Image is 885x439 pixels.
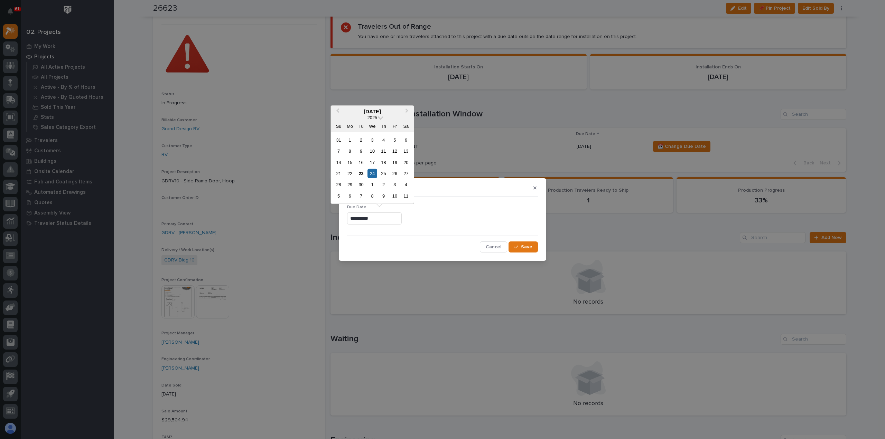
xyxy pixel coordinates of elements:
div: Choose Tuesday, September 23rd, 2025 [356,169,366,178]
div: Mo [345,121,354,131]
div: Choose Friday, October 10th, 2025 [390,191,399,201]
button: Cancel [480,241,507,252]
div: Choose Tuesday, September 2nd, 2025 [356,135,366,144]
div: Choose Thursday, September 25th, 2025 [379,169,388,178]
div: Choose Sunday, September 21st, 2025 [334,169,343,178]
button: Previous Month [332,106,343,117]
div: Choose Monday, September 1st, 2025 [345,135,354,144]
div: Choose Friday, September 12th, 2025 [390,146,399,156]
div: Choose Wednesday, October 8th, 2025 [367,191,377,201]
div: Choose Monday, September 22nd, 2025 [345,169,354,178]
div: Choose Saturday, October 4th, 2025 [401,180,411,189]
div: Choose Friday, October 3rd, 2025 [390,180,399,189]
span: Save [521,244,532,250]
div: Choose Friday, September 19th, 2025 [390,158,399,167]
div: Choose Wednesday, September 17th, 2025 [367,158,377,167]
div: Choose Sunday, September 28th, 2025 [334,180,343,189]
button: Next Month [402,106,413,117]
div: Choose Saturday, September 20th, 2025 [401,158,411,167]
div: Choose Sunday, September 7th, 2025 [334,146,343,156]
div: Fr [390,121,399,131]
div: Choose Tuesday, September 30th, 2025 [356,180,366,189]
div: Choose Saturday, September 6th, 2025 [401,135,411,144]
div: Choose Wednesday, September 24th, 2025 [367,169,377,178]
div: Choose Thursday, September 11th, 2025 [379,146,388,156]
div: Choose Wednesday, October 1st, 2025 [367,180,377,189]
div: We [367,121,377,131]
div: Choose Wednesday, September 10th, 2025 [367,146,377,156]
div: Choose Sunday, September 14th, 2025 [334,158,343,167]
span: Cancel [486,244,501,250]
div: Choose Monday, September 15th, 2025 [345,158,354,167]
div: Choose Thursday, October 2nd, 2025 [379,180,388,189]
div: [DATE] [331,108,414,114]
div: Sa [401,121,411,131]
div: Choose Thursday, September 18th, 2025 [379,158,388,167]
div: Choose Saturday, October 11th, 2025 [401,191,411,201]
div: month 2025-09 [333,134,411,202]
div: Choose Saturday, September 13th, 2025 [401,146,411,156]
div: Choose Tuesday, September 16th, 2025 [356,158,366,167]
div: Su [334,121,343,131]
div: Choose Monday, September 29th, 2025 [345,180,354,189]
div: Choose Tuesday, October 7th, 2025 [356,191,366,201]
div: Choose Tuesday, September 9th, 2025 [356,146,366,156]
div: Choose Monday, October 6th, 2025 [345,191,354,201]
span: 2025 [367,115,377,120]
button: Save [509,241,538,252]
div: Choose Sunday, August 31st, 2025 [334,135,343,144]
div: Th [379,121,388,131]
div: Tu [356,121,366,131]
div: Choose Sunday, October 5th, 2025 [334,191,343,201]
div: Choose Thursday, October 9th, 2025 [379,191,388,201]
span: Due Date [347,205,366,209]
div: Choose Saturday, September 27th, 2025 [401,169,411,178]
div: Choose Friday, September 26th, 2025 [390,169,399,178]
div: Choose Thursday, September 4th, 2025 [379,135,388,144]
div: Choose Friday, September 5th, 2025 [390,135,399,144]
div: Choose Monday, September 8th, 2025 [345,146,354,156]
div: Choose Wednesday, September 3rd, 2025 [367,135,377,144]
